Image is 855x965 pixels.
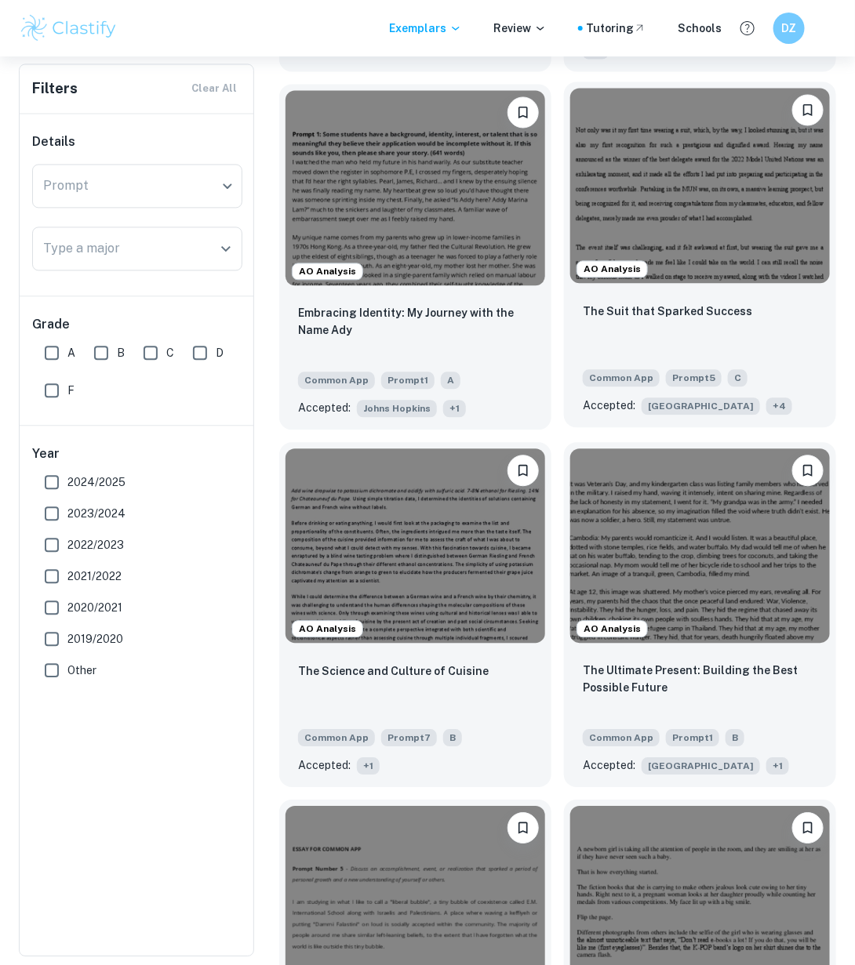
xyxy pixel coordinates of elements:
img: undefined Common App example thumbnail: The Science and Culture of Cuisine [286,449,545,644]
a: Tutoring [586,20,646,37]
p: The Suit that Sparked Success [583,303,752,321]
span: 2022/2023 [67,537,124,554]
button: Bookmark [792,95,824,126]
button: Help and Feedback [734,15,761,42]
span: 2023/2024 [67,506,126,523]
img: undefined Common App example thumbnail: Embracing Identity: My Journey with the [286,91,545,285]
h6: Year [32,445,242,464]
span: Prompt 5 [666,370,722,387]
img: undefined Common App example thumbnail: The Ultimate Present: Building the Best [570,449,830,644]
span: 2021/2022 [67,568,122,586]
span: 2024/2025 [67,474,126,492]
span: D [216,345,224,362]
p: Exemplars [389,20,462,37]
h6: Grade [32,316,242,335]
span: AO Analysis [293,265,362,279]
h6: Details [32,133,242,152]
span: F [67,383,75,400]
a: AO AnalysisBookmarkThe Science and Culture of CuisineCommon AppPrompt7BAccepted:+1 [279,443,551,788]
span: A [441,372,460,390]
span: Common App [583,370,660,387]
button: Bookmark [508,813,539,844]
p: The Science and Culture of Cuisine [298,663,489,680]
span: + 1 [443,401,466,418]
button: Bookmark [792,455,824,487]
span: Common App [298,372,375,390]
span: + 1 [766,758,789,775]
p: Accepted: [298,400,351,417]
h6: Filters [32,78,78,100]
img: undefined Common App example thumbnail: The Suit that Sparked Success [570,89,830,283]
span: Prompt 7 [381,730,437,747]
span: + 4 [766,398,792,415]
a: AO AnalysisBookmarkThe Ultimate Present: Building the Best Possible FutureCommon AppPrompt1BAccep... [564,443,836,788]
a: AO AnalysisBookmarkEmbracing Identity: My Journey with the Name AdyCommon AppPrompt1AAccepted:Joh... [279,85,551,430]
span: [GEOGRAPHIC_DATA] [642,398,760,415]
button: DZ [773,13,805,44]
p: Accepted: [583,397,635,415]
span: + 1 [357,758,380,775]
p: Embracing Identity: My Journey with the Name Ady [298,305,533,339]
span: [GEOGRAPHIC_DATA] [642,758,760,775]
a: Schools [678,20,722,37]
span: AO Analysis [577,263,647,277]
p: Accepted: [298,757,351,775]
span: A [67,345,75,362]
a: AO AnalysisBookmarkThe Suit that Sparked SuccessCommon AppPrompt5CAccepted:[GEOGRAPHIC_DATA]+4 [564,85,836,430]
img: Clastify logo [19,13,118,44]
button: Bookmark [508,97,539,129]
p: Review [493,20,547,37]
span: AO Analysis [577,622,647,637]
span: Other [67,662,96,680]
span: Prompt 1 [666,730,719,747]
p: Accepted: [583,757,635,775]
span: 2020/2021 [67,600,122,617]
span: B [117,345,125,362]
span: 2019/2020 [67,631,123,648]
span: B [726,730,744,747]
button: Bookmark [508,455,539,487]
span: Common App [583,730,660,747]
button: Bookmark [792,813,824,844]
span: Prompt 1 [381,372,435,390]
button: Open [215,238,237,260]
h6: DZ [780,20,799,37]
span: B [443,730,462,747]
span: C [728,370,748,387]
p: The Ultimate Present: Building the Best Possible Future [583,662,817,697]
span: Johns Hopkins [357,401,437,418]
span: AO Analysis [293,622,362,637]
span: C [166,345,174,362]
span: Common App [298,730,375,747]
